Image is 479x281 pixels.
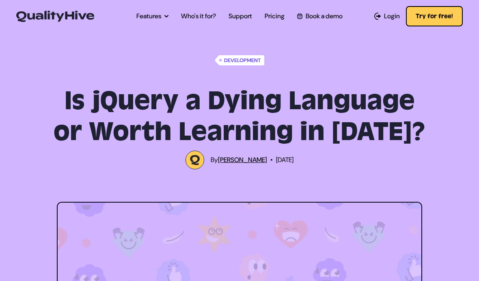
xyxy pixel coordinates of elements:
[406,6,463,26] button: Try for free!
[374,11,400,21] a: Login
[181,11,216,21] a: Who's it for?
[16,11,94,22] img: QualityHive - Bug Tracking Tool
[211,155,267,165] span: By
[186,151,204,169] img: QualityHive Logo
[276,155,293,165] span: [DATE]
[384,11,400,21] span: Login
[218,156,267,164] a: [PERSON_NAME]
[270,155,273,165] span: •
[297,11,343,21] a: Book a demo
[215,55,264,65] a: Development
[229,11,252,21] a: Support
[265,11,285,21] a: Pricing
[136,11,168,21] a: Features
[51,86,428,147] h1: Is jQuery a Dying Language or Worth Learning in [DATE]?
[222,55,264,65] span: Development
[297,13,302,19] img: Book a QualityHive Demo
